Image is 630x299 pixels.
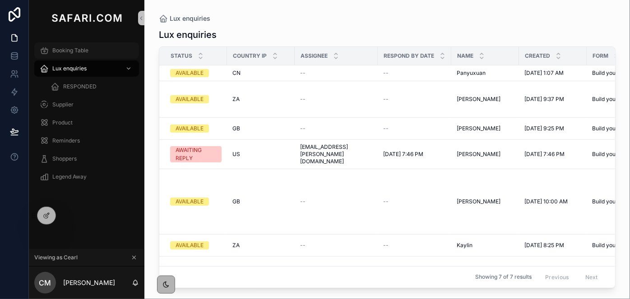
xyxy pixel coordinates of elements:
[171,52,192,60] span: Status
[170,14,210,23] span: Lux enquiries
[300,198,372,205] a: --
[383,242,446,249] a: --
[232,96,289,103] a: ZA
[457,151,500,158] span: [PERSON_NAME]
[300,125,306,132] span: --
[34,60,139,77] a: Lux enquiries
[457,69,486,77] span: Panyuxuan
[383,69,389,77] span: --
[232,151,289,158] a: US
[52,137,80,144] span: Reminders
[300,143,372,165] a: [EMAIL_ADDRESS][PERSON_NAME][DOMAIN_NAME]
[232,242,240,249] span: ZA
[383,151,446,158] a: [DATE] 7:46 PM
[457,242,514,249] a: Kaylin
[524,151,565,158] span: [DATE] 7:46 PM
[383,125,446,132] a: --
[593,52,608,60] span: Form
[45,78,139,95] a: RESPONDED
[232,198,289,205] a: GB
[34,42,139,59] a: Booking Table
[301,52,328,60] span: Assignee
[159,28,217,41] h1: Lux enquiries
[34,97,139,113] a: Supplier
[34,169,139,185] a: Legend Away
[457,69,514,77] a: Panyuxuan
[52,101,74,108] span: Supplier
[524,125,581,132] a: [DATE] 9:25 PM
[300,69,306,77] span: --
[524,242,564,249] span: [DATE] 8:25 PM
[176,241,204,249] div: AVAILABLE
[457,96,500,103] span: [PERSON_NAME]
[52,65,87,72] span: Lux enquiries
[457,125,500,132] span: [PERSON_NAME]
[524,69,564,77] span: [DATE] 1:07 AM
[457,96,514,103] a: [PERSON_NAME]
[524,198,568,205] span: [DATE] 10:00 AM
[34,151,139,167] a: Shoppers
[52,47,88,54] span: Booking Table
[300,96,306,103] span: --
[232,96,240,103] span: ZA
[232,125,289,132] a: GB
[300,242,372,249] a: --
[52,155,77,162] span: Shoppers
[170,124,222,133] a: AVAILABLE
[170,95,222,103] a: AVAILABLE
[524,125,564,132] span: [DATE] 9:25 PM
[232,151,240,158] span: US
[384,52,434,60] span: Respond by date
[232,69,241,77] span: CN
[170,198,222,206] a: AVAILABLE
[383,96,389,103] span: --
[457,52,473,60] span: Name
[232,69,289,77] a: CN
[176,69,204,77] div: AVAILABLE
[383,198,446,205] a: --
[524,96,564,103] span: [DATE] 9:37 PM
[457,198,514,205] a: [PERSON_NAME]
[383,198,389,205] span: --
[34,115,139,131] a: Product
[52,119,73,126] span: Product
[300,96,372,103] a: --
[524,69,581,77] a: [DATE] 1:07 AM
[524,96,581,103] a: [DATE] 9:37 PM
[524,198,581,205] a: [DATE] 10:00 AM
[383,242,389,249] span: --
[457,151,514,158] a: [PERSON_NAME]
[50,11,124,25] img: App logo
[159,14,210,23] a: Lux enquiries
[176,146,216,162] div: AWAITING REPLY
[383,96,446,103] a: --
[63,278,115,287] p: [PERSON_NAME]
[457,125,514,132] a: [PERSON_NAME]
[383,125,389,132] span: --
[524,151,581,158] a: [DATE] 7:46 PM
[170,241,222,249] a: AVAILABLE
[34,133,139,149] a: Reminders
[475,274,532,281] span: Showing 7 of 7 results
[63,83,97,90] span: RESPONDED
[170,146,222,162] a: AWAITING REPLY
[525,52,550,60] span: Created
[383,151,423,158] span: [DATE] 7:46 PM
[34,254,78,261] span: Viewing as Cearl
[457,242,472,249] span: Kaylin
[232,198,240,205] span: GB
[39,277,51,288] span: CM
[170,69,222,77] a: AVAILABLE
[232,242,289,249] a: ZA
[29,36,144,197] div: scrollable content
[52,173,87,180] span: Legend Away
[300,198,306,205] span: --
[300,125,372,132] a: --
[233,52,267,60] span: Country IP
[176,95,204,103] div: AVAILABLE
[457,198,500,205] span: [PERSON_NAME]
[300,69,372,77] a: --
[176,198,204,206] div: AVAILABLE
[300,242,306,249] span: --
